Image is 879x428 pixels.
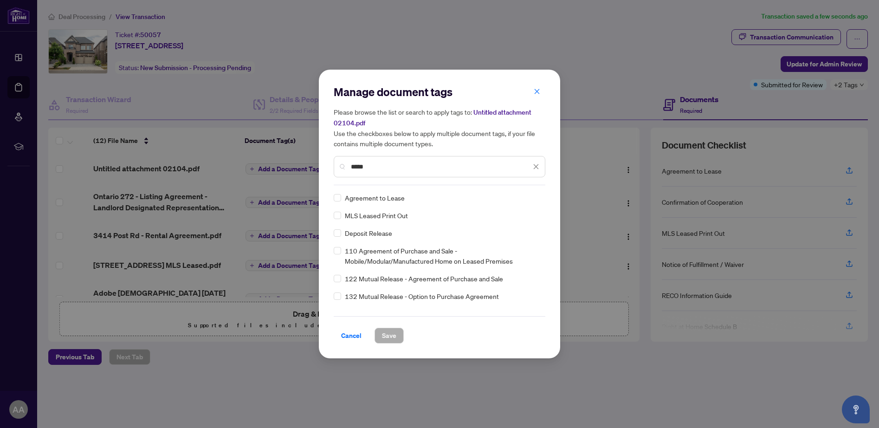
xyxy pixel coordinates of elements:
span: MLS Leased Print Out [345,210,408,220]
span: 110 Agreement of Purchase and Sale - Mobile/Modular/Manufactured Home on Leased Premises [345,246,540,266]
span: close [534,88,540,95]
span: close [533,163,539,170]
span: Cancel [341,328,362,343]
span: 122 Mutual Release - Agreement of Purchase and Sale [345,273,503,284]
span: Deposit Release [345,228,392,238]
h2: Manage document tags [334,84,545,99]
button: Cancel [334,328,369,344]
h5: Please browse the list or search to apply tags to: Use the checkboxes below to apply multiple doc... [334,107,545,149]
span: Agreement to Lease [345,193,405,203]
button: Open asap [842,396,870,423]
span: 132 Mutual Release - Option to Purchase Agreement [345,291,499,301]
button: Save [375,328,404,344]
